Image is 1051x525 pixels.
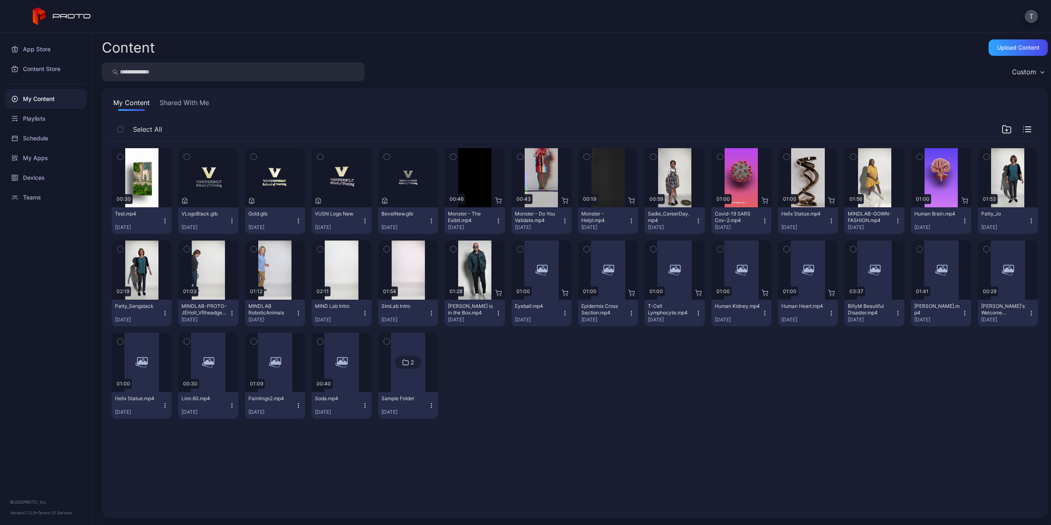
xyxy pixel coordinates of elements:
button: Monster - The Exibit.mp4[DATE] [445,207,505,234]
div: Patty_Sengstack [115,303,160,309]
div: Human Heart.mp4 [781,303,826,309]
div: Monster - Help!.mp4 [581,211,626,224]
div: Upload Content [997,44,1040,51]
div: [DATE] [115,316,162,323]
div: [DATE] [115,409,162,415]
a: Schedule [5,128,87,148]
a: Content Store [5,59,87,79]
div: [DATE] [181,316,228,323]
div: [DATE] [981,316,1028,323]
div: Covid-19 SARS Cov-2.mp4 [715,211,760,224]
button: MIND Lab Intro[DATE] [312,300,372,326]
button: Helix Statue.mp4[DATE] [112,392,172,419]
button: VLogoBlack.glb[DATE] [178,207,238,234]
button: Helix Statue.mp4[DATE] [778,207,838,234]
button: Human Heart.mp4[DATE] [778,300,838,326]
div: [DATE] [181,224,228,231]
div: Epidermis Cross Section.mp4 [581,303,626,316]
div: Paintings2.mp4 [248,395,294,402]
a: Teams [5,188,87,207]
div: VUSN Logo New [315,211,360,217]
div: Helix Statue.mp4 [781,211,826,217]
div: [DATE] [781,224,828,231]
button: Shared With Me [158,98,211,111]
div: [DATE] [381,316,428,323]
button: Soda.mp4[DATE] [312,392,372,419]
button: T [1025,10,1038,23]
button: Paintings2.mp4[DATE] [245,392,305,419]
div: [DATE] [248,316,295,323]
a: Terms Of Service [38,510,72,515]
span: Version 1.13.0 • [10,510,38,515]
div: [DATE] [381,224,428,231]
button: Sadie_CareerDay.mp4[DATE] [645,207,704,234]
div: Test.mp4 [115,211,160,217]
button: Upload Content [989,39,1048,56]
div: Lion 60.mp4 [181,395,227,402]
div: [DATE] [914,224,961,231]
button: My Content [112,98,151,111]
button: Patty_Sengstack[DATE] [112,300,172,326]
button: Monster - Do You Validate.mp4[DATE] [512,207,571,234]
div: [DATE] [715,224,762,231]
button: Eyeball.mp4[DATE] [512,300,571,326]
button: MINDLAB-PROTO-JEHolt_VRheadgear_vB_[DATE]-v01b.mp4[DATE] [178,300,238,326]
button: Human Brain.mp4[DATE] [911,207,971,234]
button: Patty_Jo[DATE] [978,207,1038,234]
div: David's Welcome Video.mp4 [981,303,1026,316]
div: Patty_Jo [981,211,1026,217]
div: [DATE] [515,316,562,323]
button: Covid-19 SARS Cov-2.mp4[DATE] [711,207,771,234]
div: [DATE] [648,224,695,231]
a: App Store [5,39,87,59]
div: [DATE] [981,224,1028,231]
button: BevelNew.glb[DATE] [378,207,438,234]
div: [DATE] [315,316,362,323]
div: MINDLAB RoboticAnimals [248,303,294,316]
div: Helix Statue.mp4 [115,395,160,402]
div: [DATE] [781,316,828,323]
div: 2 [411,359,414,366]
div: Eyeball.mp4 [515,303,560,309]
span: Select All [133,124,162,134]
div: MIND Lab Intro [315,303,360,309]
div: Sample Folder [381,395,427,402]
div: Howie Mandel is in the Box.mp4 [448,303,493,316]
div: [DATE] [381,409,428,415]
button: Human Kidney.mp4[DATE] [711,300,771,326]
button: MINDLAB RoboticAnimals[DATE] [245,300,305,326]
button: [PERSON_NAME] is in the Box.mp4[DATE] [445,300,505,326]
div: [DATE] [715,316,762,323]
div: [DATE] [848,316,895,323]
div: [DATE] [448,224,495,231]
div: [DATE] [248,409,295,415]
div: BevelNew.glb [381,211,427,217]
div: [DATE] [581,224,628,231]
button: T-Cell Lymphocyte.mp4[DATE] [645,300,704,326]
button: MINDLAB-GOWN-FASHION.mp4[DATE] [844,207,904,234]
div: Content [102,41,155,55]
div: SimLab Intro [381,303,427,309]
div: BillyM Silhouette.mp4 [914,303,959,316]
button: [PERSON_NAME].mp4[DATE] [911,300,971,326]
div: [DATE] [648,316,695,323]
a: My Apps [5,148,87,168]
div: Sadie_CareerDay.mp4 [648,211,693,224]
div: [DATE] [848,224,895,231]
div: [DATE] [181,409,228,415]
button: SimLab Intro[DATE] [378,300,438,326]
a: Devices [5,168,87,188]
a: My Content [5,89,87,109]
div: MINDLAB-PROTO-JEHolt_VRheadgear_vB_2024-06-03-v01b.mp4 [181,303,227,316]
div: Human Kidney.mp4 [715,303,760,309]
button: Lion 60.mp4[DATE] [178,392,238,419]
div: Custom [1012,68,1036,76]
div: [DATE] [315,224,362,231]
div: VLogoBlack.glb [181,211,227,217]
